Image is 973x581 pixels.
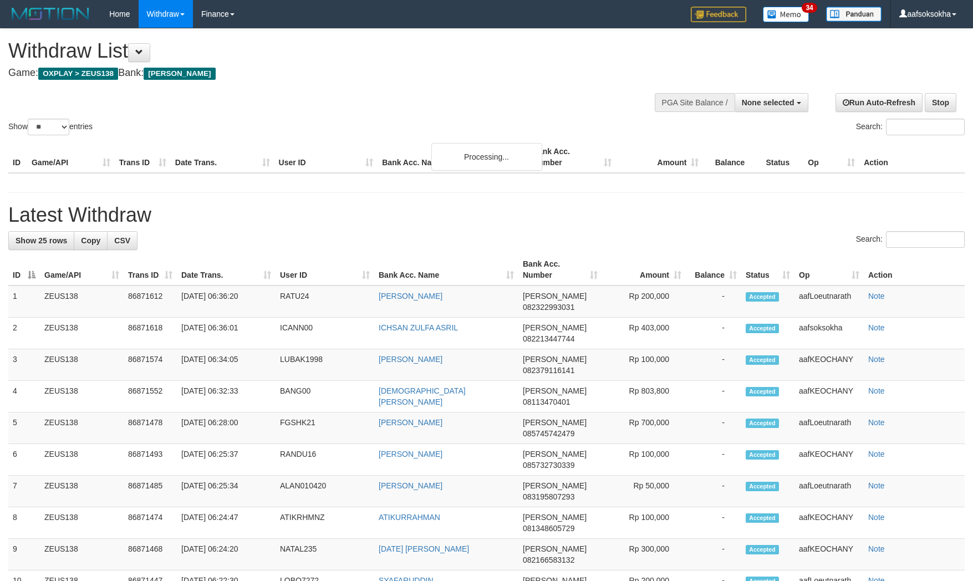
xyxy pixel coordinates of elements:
[602,381,686,412] td: Rp 803,800
[144,68,215,80] span: [PERSON_NAME]
[379,513,440,522] a: ATIKURRAHMAN
[276,507,374,539] td: ATIKRHMNZ
[761,141,803,173] th: Status
[836,93,923,112] a: Run Auto-Refresh
[523,544,587,553] span: [PERSON_NAME]
[746,355,779,365] span: Accepted
[374,254,518,286] th: Bank Acc. Name: activate to sort column ascending
[8,119,93,135] label: Show entries
[40,349,124,381] td: ZEUS138
[177,254,276,286] th: Date Trans.: activate to sort column ascending
[686,286,741,318] td: -
[686,349,741,381] td: -
[602,539,686,570] td: Rp 300,000
[40,444,124,476] td: ZEUS138
[40,507,124,539] td: ZEUS138
[177,539,276,570] td: [DATE] 06:24:20
[746,292,779,302] span: Accepted
[16,236,67,245] span: Show 25 rows
[177,412,276,444] td: [DATE] 06:28:00
[40,476,124,507] td: ZEUS138
[8,412,40,444] td: 5
[276,318,374,349] td: ICANN00
[741,254,794,286] th: Status: activate to sort column ascending
[379,450,442,458] a: [PERSON_NAME]
[115,141,171,173] th: Trans ID
[28,119,69,135] select: Showentries
[655,93,735,112] div: PGA Site Balance /
[868,513,885,522] a: Note
[177,349,276,381] td: [DATE] 06:34:05
[124,476,177,507] td: 86871485
[276,539,374,570] td: NATAL235
[925,93,956,112] a: Stop
[523,513,587,522] span: [PERSON_NAME]
[856,119,965,135] label: Search:
[602,444,686,476] td: Rp 100,000
[523,418,587,427] span: [PERSON_NAME]
[40,539,124,570] td: ZEUS138
[746,387,779,396] span: Accepted
[864,254,965,286] th: Action
[794,476,864,507] td: aafLoeutnarath
[171,141,274,173] th: Date Trans.
[886,231,965,248] input: Search:
[124,381,177,412] td: 86871552
[523,366,574,375] span: Copy 082379116141 to clipboard
[602,349,686,381] td: Rp 100,000
[523,429,574,438] span: Copy 085745742479 to clipboard
[40,381,124,412] td: ZEUS138
[868,292,885,300] a: Note
[523,555,574,564] span: Copy 082166583132 to clipboard
[602,507,686,539] td: Rp 100,000
[40,412,124,444] td: ZEUS138
[523,461,574,470] span: Copy 085732730339 to clipboard
[859,141,965,173] th: Action
[379,292,442,300] a: [PERSON_NAME]
[523,386,587,395] span: [PERSON_NAME]
[686,507,741,539] td: -
[124,412,177,444] td: 86871478
[523,292,587,300] span: [PERSON_NAME]
[794,412,864,444] td: aafLoeutnarath
[276,412,374,444] td: FGSHK21
[686,254,741,286] th: Balance: activate to sort column ascending
[691,7,746,22] img: Feedback.jpg
[826,7,882,22] img: panduan.png
[742,98,794,107] span: None selected
[794,254,864,286] th: Op: activate to sort column ascending
[276,444,374,476] td: RANDU16
[114,236,130,245] span: CSV
[177,507,276,539] td: [DATE] 06:24:47
[686,412,741,444] td: -
[177,286,276,318] td: [DATE] 06:36:20
[177,381,276,412] td: [DATE] 06:32:33
[868,544,885,553] a: Note
[177,476,276,507] td: [DATE] 06:25:34
[523,481,587,490] span: [PERSON_NAME]
[523,450,587,458] span: [PERSON_NAME]
[602,318,686,349] td: Rp 403,000
[794,539,864,570] td: aafKEOCHANY
[177,444,276,476] td: [DATE] 06:25:37
[686,539,741,570] td: -
[379,386,466,406] a: [DEMOGRAPHIC_DATA][PERSON_NAME]
[124,444,177,476] td: 86871493
[794,349,864,381] td: aafKEOCHANY
[124,349,177,381] td: 86871574
[763,7,809,22] img: Button%20Memo.svg
[686,381,741,412] td: -
[276,349,374,381] td: LUBAK1998
[868,386,885,395] a: Note
[686,444,741,476] td: -
[602,254,686,286] th: Amount: activate to sort column ascending
[8,40,638,62] h1: Withdraw List
[868,418,885,427] a: Note
[379,418,442,427] a: [PERSON_NAME]
[602,476,686,507] td: Rp 50,000
[8,318,40,349] td: 2
[746,545,779,554] span: Accepted
[523,334,574,343] span: Copy 082213447744 to clipboard
[8,476,40,507] td: 7
[8,68,638,79] h4: Game: Bank:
